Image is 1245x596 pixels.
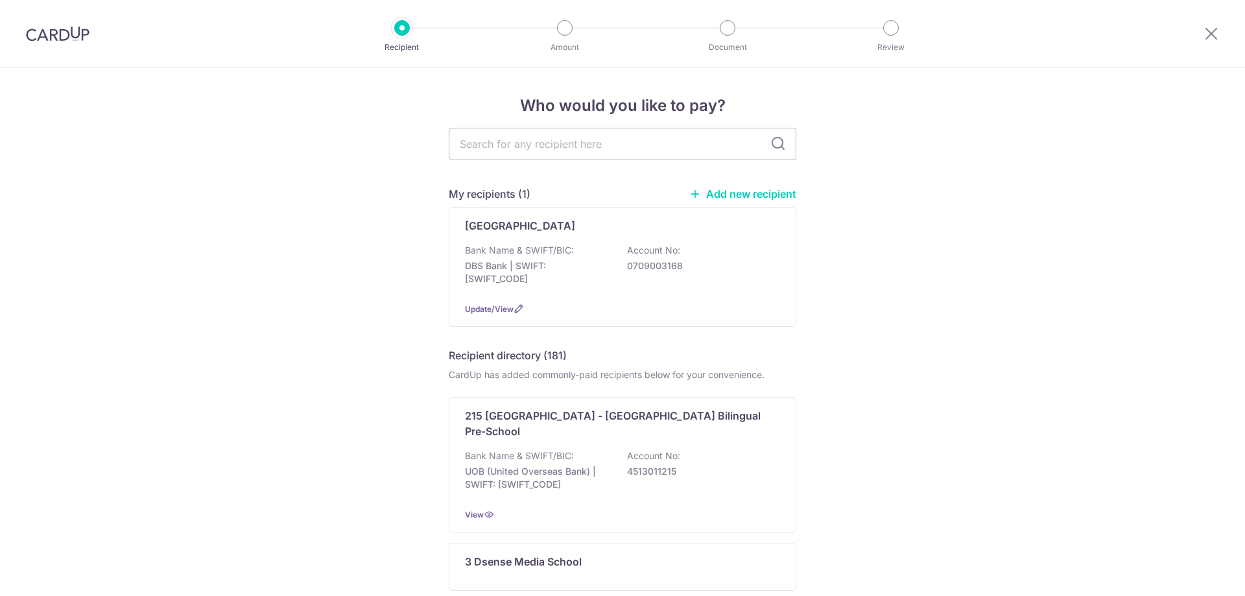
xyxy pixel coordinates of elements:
p: UOB (United Overseas Bank) | SWIFT: [SWIFT_CODE] [465,465,610,491]
p: Recipient [354,41,450,54]
p: 3 Dsense Media School [465,554,582,569]
h5: Recipient directory (181) [449,348,567,363]
p: Review [843,41,939,54]
p: 215 [GEOGRAPHIC_DATA] - [GEOGRAPHIC_DATA] Bilingual Pre-School [465,408,765,439]
a: Add new recipient [689,187,796,200]
a: Update/View [465,304,514,314]
p: [GEOGRAPHIC_DATA] [465,218,575,233]
img: CardUp [26,26,89,42]
p: 0709003168 [627,259,772,272]
h4: Who would you like to pay? [449,94,796,117]
p: 4513011215 [627,465,772,478]
p: Account No: [627,449,680,462]
a: View [465,510,484,519]
p: DBS Bank | SWIFT: [SWIFT_CODE] [465,259,610,285]
input: Search for any recipient here [449,128,796,160]
div: CardUp has added commonly-paid recipients below for your convenience. [449,368,796,381]
p: Amount [517,41,613,54]
iframe: Opens a widget where you can find more information [1162,557,1232,590]
p: Account No: [627,244,680,257]
p: Document [680,41,776,54]
h5: My recipients (1) [449,186,530,202]
p: Bank Name & SWIFT/BIC: [465,244,574,257]
p: Bank Name & SWIFT/BIC: [465,449,574,462]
